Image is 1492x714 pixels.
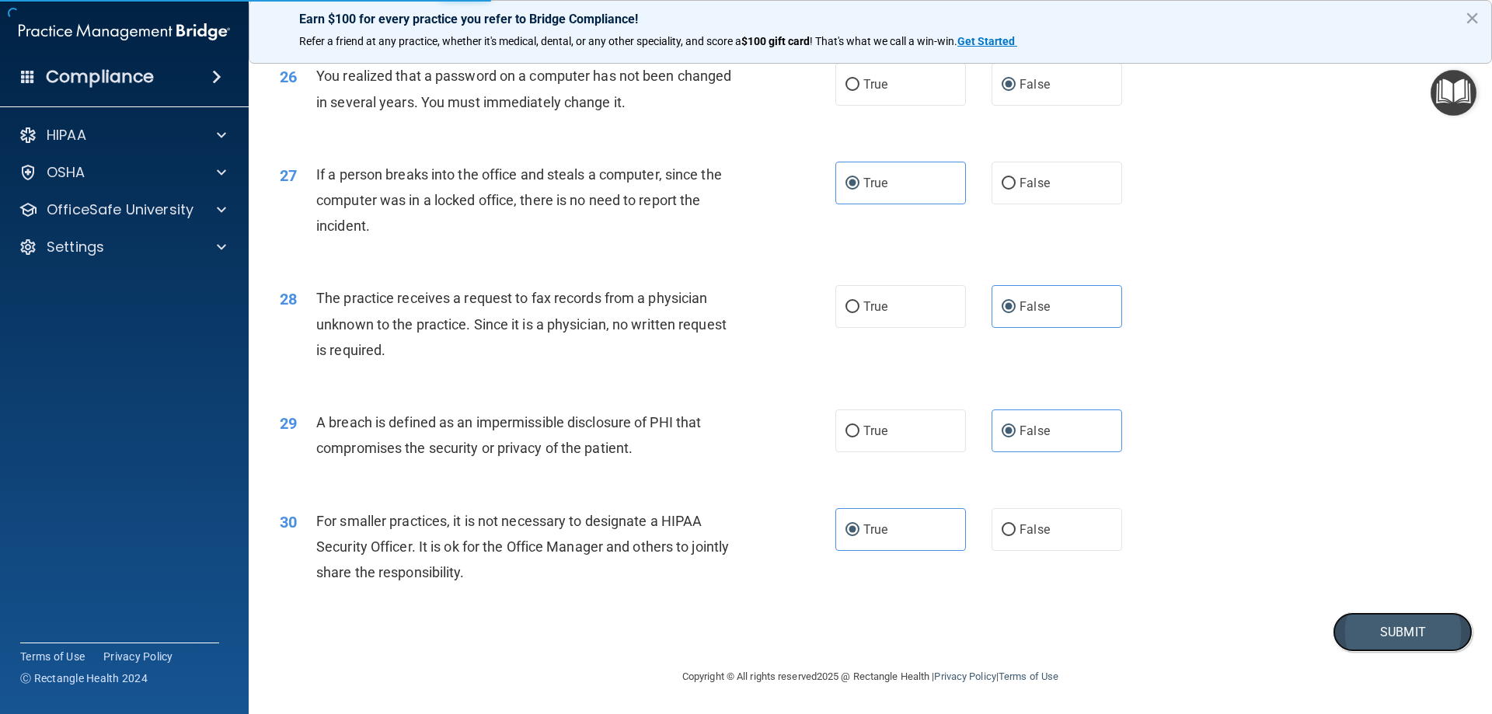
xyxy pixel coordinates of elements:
a: Get Started [957,35,1017,47]
a: Settings [19,238,226,256]
span: A breach is defined as an impermissible disclosure of PHI that compromises the security or privac... [316,414,701,456]
span: You realized that a password on a computer has not been changed in several years. You must immedi... [316,68,731,110]
strong: Get Started [957,35,1015,47]
span: For smaller practices, it is not necessary to designate a HIPAA Security Officer. It is ok for th... [316,513,729,580]
h4: Compliance [46,66,154,88]
input: True [845,301,859,313]
button: Open Resource Center [1431,70,1476,116]
input: True [845,178,859,190]
span: 29 [280,414,297,433]
span: True [863,176,887,190]
p: Earn $100 for every practice you refer to Bridge Compliance! [299,12,1441,26]
div: Copyright © All rights reserved 2025 @ Rectangle Health | | [587,652,1154,702]
span: False [1020,176,1050,190]
span: 30 [280,513,297,531]
input: False [1002,79,1016,91]
span: The practice receives a request to fax records from a physician unknown to the practice. Since it... [316,290,727,357]
strong: $100 gift card [741,35,810,47]
img: PMB logo [19,16,230,47]
span: 26 [280,68,297,86]
a: Terms of Use [999,670,1058,682]
span: True [863,423,887,438]
a: HIPAA [19,126,226,145]
span: False [1020,77,1050,92]
input: False [1002,178,1016,190]
input: True [845,79,859,91]
span: True [863,299,887,314]
span: If a person breaks into the office and steals a computer, since the computer was in a locked offi... [316,166,722,234]
a: Privacy Policy [103,649,173,664]
input: False [1002,301,1016,313]
button: Close [1465,5,1480,30]
span: False [1020,423,1050,438]
p: OSHA [47,163,85,182]
span: Ⓒ Rectangle Health 2024 [20,670,148,686]
a: Terms of Use [20,649,85,664]
input: True [845,524,859,536]
a: OSHA [19,163,226,182]
input: False [1002,426,1016,437]
span: False [1020,522,1050,537]
span: Refer a friend at any practice, whether it's medical, dental, or any other speciality, and score a [299,35,741,47]
span: ! That's what we call a win-win. [810,35,957,47]
span: 28 [280,290,297,308]
span: False [1020,299,1050,314]
span: 27 [280,166,297,185]
input: False [1002,524,1016,536]
a: Privacy Policy [934,670,995,682]
span: True [863,522,887,537]
a: OfficeSafe University [19,200,226,219]
p: OfficeSafe University [47,200,193,219]
input: True [845,426,859,437]
span: True [863,77,887,92]
p: Settings [47,238,104,256]
button: Submit [1333,612,1473,652]
p: HIPAA [47,126,86,145]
